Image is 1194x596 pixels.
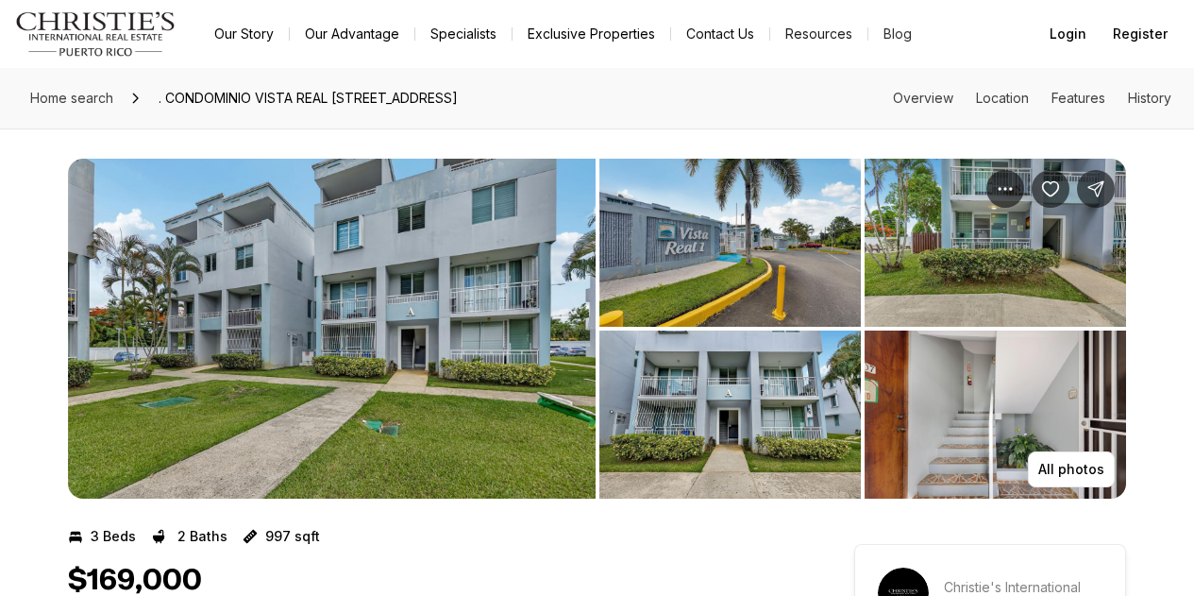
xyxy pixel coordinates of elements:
li: 1 of 8 [68,159,596,499]
button: View image gallery [865,331,1126,499]
li: 2 of 8 [599,159,1127,499]
span: Home search [30,90,113,106]
a: Home search [23,83,121,113]
p: 997 sqft [265,529,320,544]
button: View image gallery [599,159,861,327]
button: View image gallery [68,159,596,499]
button: Share Property: . CONDOMINIO VISTA REAL 1 #A-107 [1077,170,1115,208]
button: Contact Us [671,21,769,47]
button: Save Property: . CONDOMINIO VISTA REAL 1 #A-107 [1032,170,1069,208]
a: Skip to: Features [1051,90,1105,106]
a: Exclusive Properties [513,21,670,47]
button: View image gallery [599,331,861,499]
a: Skip to: Location [976,90,1029,106]
span: . CONDOMINIO VISTA REAL [STREET_ADDRESS] [151,83,465,113]
img: logo [15,11,177,57]
span: Register [1113,26,1168,42]
button: Register [1102,15,1179,53]
p: 3 Beds [91,529,136,544]
a: Resources [770,21,867,47]
a: Skip to: Overview [893,90,953,106]
a: Skip to: History [1128,90,1171,106]
button: Property options [986,170,1024,208]
a: Our Story [199,21,289,47]
a: Specialists [415,21,512,47]
a: Blog [868,21,927,47]
a: Our Advantage [290,21,414,47]
button: Login [1038,15,1098,53]
div: Listing Photos [68,159,1126,499]
p: 2 Baths [177,529,227,544]
span: Login [1050,26,1086,42]
nav: Page section menu [893,91,1171,106]
button: View image gallery [865,159,1126,327]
